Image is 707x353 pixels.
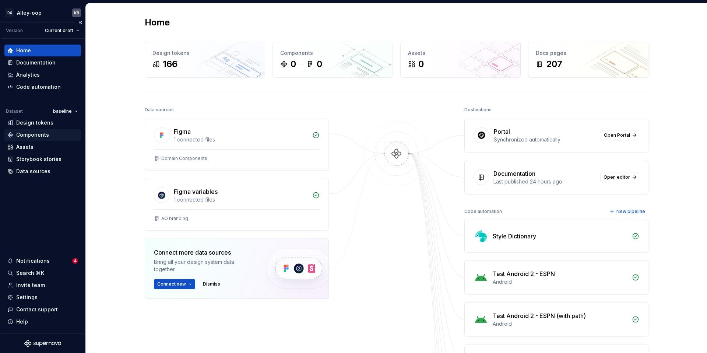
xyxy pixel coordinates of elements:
[607,206,648,217] button: New pipeline
[174,187,218,196] div: Figma variables
[152,49,257,57] div: Design tokens
[604,174,630,180] span: Open editor
[16,155,61,163] div: Storybook stories
[74,10,79,16] div: KB
[17,9,42,17] div: Alley-oop
[16,119,53,126] div: Design tokens
[145,118,329,171] a: Figma1 connected filesDomain Components
[16,294,38,301] div: Settings
[464,105,492,115] div: Destinations
[4,291,81,303] a: Settings
[145,105,174,115] div: Data sources
[317,58,322,70] div: 0
[16,269,44,277] div: Search ⌘K
[45,28,73,34] span: Current draft
[4,279,81,291] a: Invite team
[50,106,81,116] button: baseline
[4,165,81,177] a: Data sources
[4,45,81,56] a: Home
[16,257,50,265] div: Notifications
[16,59,56,66] div: Documentation
[161,155,207,161] div: Domain Components
[616,209,645,214] span: New pipeline
[154,248,253,257] div: Connect more data sources
[174,136,308,143] div: 1 connected files
[280,49,385,57] div: Components
[16,143,34,151] div: Assets
[4,304,81,315] button: Contact support
[200,279,224,289] button: Dismiss
[163,58,177,70] div: 166
[16,306,58,313] div: Contact support
[1,5,84,21] button: DSAlley-oopKB
[161,216,188,221] div: AO branding
[16,83,61,91] div: Code automation
[400,42,521,78] a: Assets0
[154,279,195,289] button: Connect new
[16,168,50,175] div: Data sources
[145,17,170,28] h2: Home
[600,172,639,182] a: Open editor
[494,136,596,143] div: Synchronized automatically
[157,281,186,287] span: Connect new
[16,282,45,289] div: Invite team
[4,57,81,69] a: Documentation
[493,278,627,286] div: Android
[6,28,23,34] div: Version
[536,49,641,57] div: Docs pages
[174,196,308,203] div: 1 connected files
[16,131,49,139] div: Components
[154,258,253,273] div: Bring all your design system data together.
[272,42,393,78] a: Components00
[53,108,72,114] span: baseline
[546,58,562,70] div: 207
[4,255,81,267] button: Notifications4
[145,178,329,231] a: Figma variables1 connected filesAO branding
[42,25,82,36] button: Current draft
[4,316,81,328] button: Help
[174,127,191,136] div: Figma
[4,69,81,81] a: Analytics
[4,117,81,129] a: Design tokens
[16,47,31,54] div: Home
[493,320,627,328] div: Android
[408,49,513,57] div: Assets
[528,42,648,78] a: Docs pages207
[493,269,555,278] div: Test Android 2 - ESPN
[418,58,424,70] div: 0
[72,258,78,264] span: 4
[6,108,23,114] div: Dataset
[493,311,586,320] div: Test Android 2 - ESPN (with path)
[601,130,639,140] a: Open Portal
[145,42,265,78] a: Design tokens166
[75,17,85,28] button: Collapse sidebar
[4,141,81,153] a: Assets
[16,318,28,325] div: Help
[604,132,630,138] span: Open Portal
[203,281,220,287] span: Dismiss
[493,178,596,185] div: Last published 24 hours ago
[4,153,81,165] a: Storybook stories
[464,206,502,217] div: Code automation
[291,58,296,70] div: 0
[4,129,81,141] a: Components
[16,71,40,78] div: Analytics
[24,340,61,347] svg: Supernova Logo
[5,8,14,17] div: DS
[494,127,510,136] div: Portal
[493,169,535,178] div: Documentation
[4,267,81,279] button: Search ⌘K
[4,81,81,93] a: Code automation
[493,232,536,241] div: Style Dictionary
